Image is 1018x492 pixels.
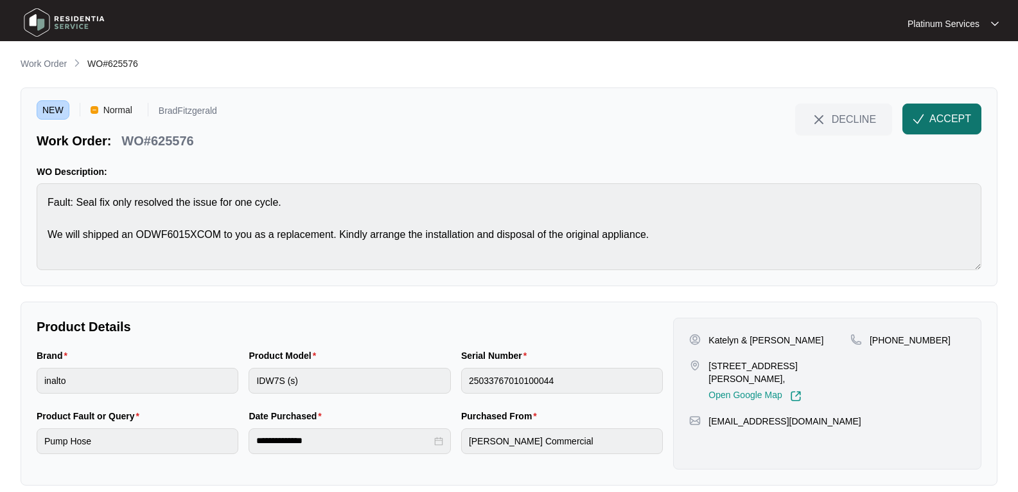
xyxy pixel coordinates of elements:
input: Date Purchased [256,434,431,448]
p: [EMAIL_ADDRESS][DOMAIN_NAME] [708,415,861,428]
img: Vercel Logo [91,106,98,114]
input: Product Fault or Query [37,428,238,454]
img: check-Icon [913,113,924,125]
span: NEW [37,100,69,120]
label: Date Purchased [249,410,326,423]
img: map-pin [689,415,701,426]
button: close-IconDECLINE [795,104,892,134]
p: WO Description: [37,165,981,178]
img: residentia service logo [19,3,109,42]
img: map-pin [850,334,862,345]
input: Purchased From [461,428,663,454]
label: Serial Number [461,349,532,362]
p: WO#625576 [121,132,193,150]
img: map-pin [689,360,701,371]
a: Open Google Map [708,390,801,402]
p: [PHONE_NUMBER] [870,334,951,347]
button: check-IconACCEPT [902,104,981,134]
span: DECLINE [832,112,876,126]
p: Work Order: [37,132,111,150]
span: ACCEPT [929,111,971,127]
span: WO#625576 [87,59,138,69]
a: Work Order [18,57,69,71]
img: close-Icon [811,112,827,127]
span: Normal [98,100,137,120]
input: Product Model [249,368,450,394]
p: Platinum Services [908,17,979,30]
p: Katelyn & [PERSON_NAME] [708,334,823,347]
input: Serial Number [461,368,663,394]
img: user-pin [689,334,701,345]
img: chevron-right [72,58,82,68]
img: dropdown arrow [991,21,999,27]
label: Product Fault or Query [37,410,145,423]
label: Product Model [249,349,321,362]
p: Product Details [37,318,663,336]
label: Brand [37,349,73,362]
p: [STREET_ADDRESS][PERSON_NAME], [708,360,850,385]
input: Brand [37,368,238,394]
p: Work Order [21,57,67,70]
img: Link-External [790,390,802,402]
p: BradFitzgerald [159,106,217,120]
label: Purchased From [461,410,542,423]
textarea: Fault: Seal fix only resolved the issue for one cycle. We will shipped an ODWF6015XCOM to you as ... [37,183,981,270]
